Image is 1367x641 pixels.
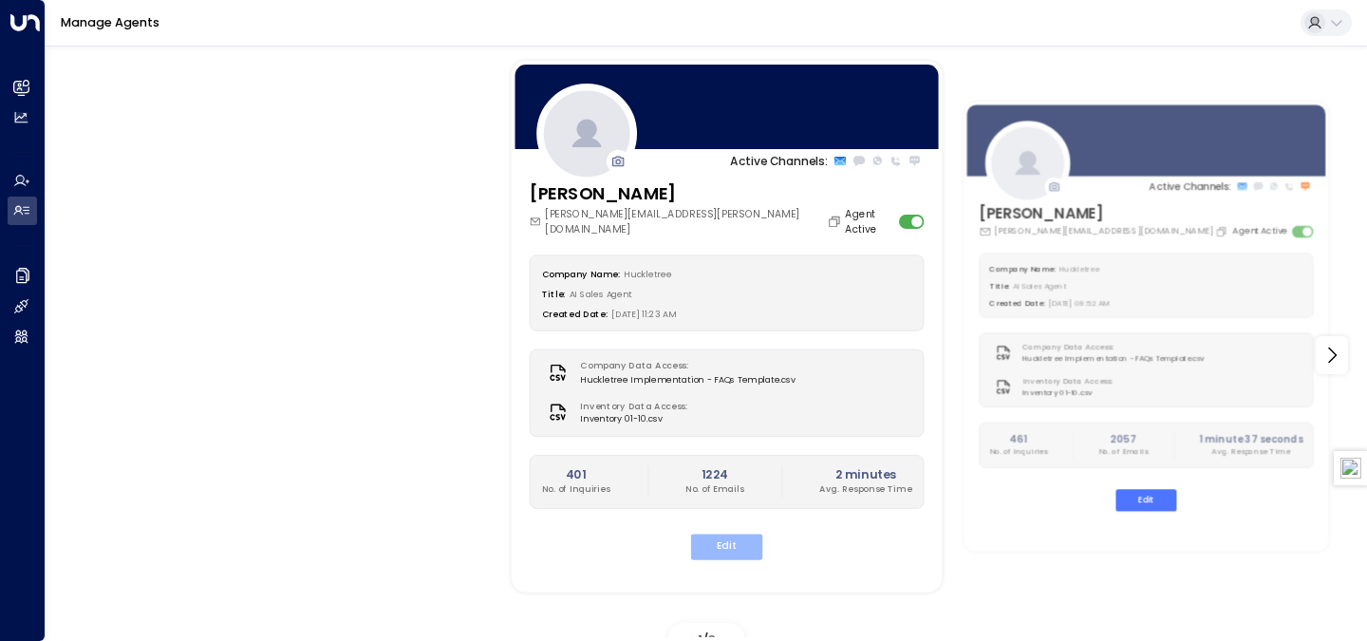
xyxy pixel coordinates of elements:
h3: [PERSON_NAME] [980,203,1231,225]
h3: [PERSON_NAME] [530,181,845,207]
span: [DATE] 08:52 AM [1049,298,1111,308]
h2: 1224 [685,466,743,483]
p: No. of Emails [1098,446,1148,458]
span: Inventory 01-10.csv [1022,387,1119,399]
div: [PERSON_NAME][EMAIL_ADDRESS][DOMAIN_NAME] [980,225,1231,237]
h2: 1 minute 37 seconds [1199,432,1303,446]
label: Agent Active [1233,225,1288,237]
h2: 401 [542,466,610,483]
span: Huckletree Implementation - FAQs Template.csv [580,373,795,386]
span: Huckletree [1059,264,1099,273]
label: Agent Active [845,207,893,237]
span: Inventory 01-10.csv [580,413,694,426]
label: Company Data Access: [580,360,787,373]
span: Huckletree [624,268,671,279]
h2: 2057 [1098,432,1148,446]
div: [PERSON_NAME][EMAIL_ADDRESS][PERSON_NAME][DOMAIN_NAME] [530,207,845,237]
label: Created Date: [542,308,608,319]
p: Active Channels: [1150,179,1231,193]
span: Huckletree Implementation - FAQs Template.csv [1022,353,1204,365]
button: Copy [827,215,845,229]
h2: 2 minutes [819,466,911,483]
label: Company Data Access: [1022,342,1198,353]
label: Title: [542,288,566,299]
button: Copy [1215,225,1230,237]
button: Edit [691,534,763,559]
h2: 461 [990,432,1048,446]
p: No. of Inquiries [542,483,610,497]
label: Company Name: [542,268,620,279]
span: AI Sales Agent [570,288,632,299]
p: Avg. Response Time [819,483,911,497]
button: Edit [1116,489,1177,511]
span: [DATE] 11:23 AM [611,308,676,319]
p: Avg. Response Time [1199,446,1303,458]
p: No. of Emails [685,483,743,497]
label: Inventory Data Access: [1022,376,1113,387]
label: Created Date: [990,298,1045,308]
a: Manage Agents [61,14,159,30]
p: No. of Inquiries [990,446,1048,458]
label: Inventory Data Access: [580,401,686,414]
span: AI Sales Agent [1013,281,1066,291]
label: Title: [990,281,1010,291]
p: Active Channels: [730,152,827,169]
label: Company Name: [990,264,1057,273]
